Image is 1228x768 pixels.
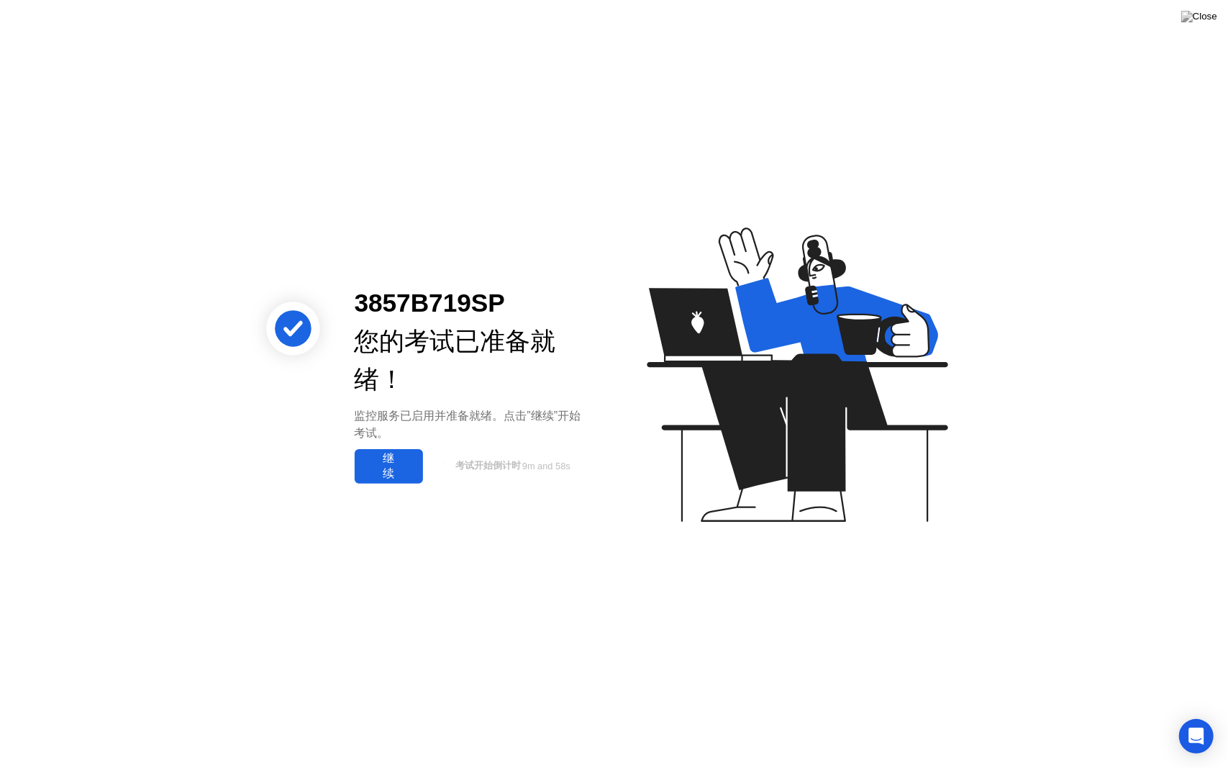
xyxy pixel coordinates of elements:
button: 继续 [355,449,423,484]
div: 继续 [359,451,419,482]
div: 监控服务已启用并准备就绪。点击”继续”开始考试。 [355,407,591,442]
div: Open Intercom Messenger [1179,719,1214,754]
button: 考试开始倒计时9m and 58s [430,453,591,480]
img: Close [1181,11,1217,22]
div: 3857B719SP [355,284,591,322]
div: 您的考试已准备就绪！ [355,322,591,399]
span: 9m and 58s [522,461,570,471]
